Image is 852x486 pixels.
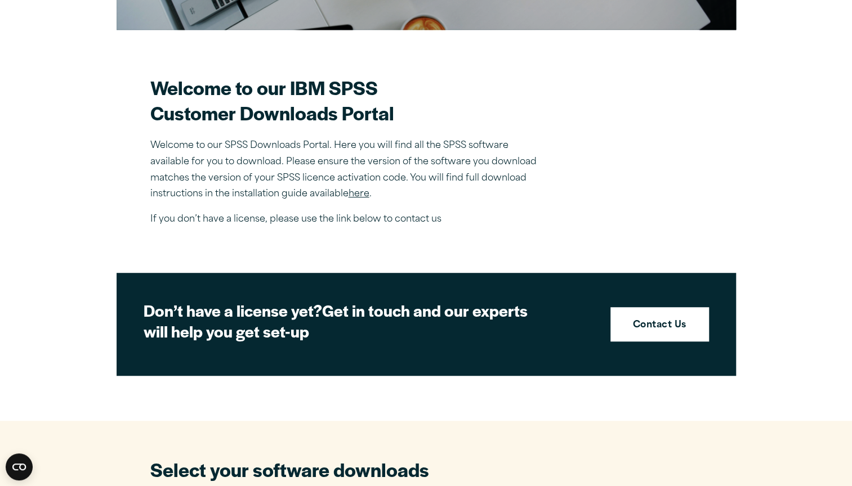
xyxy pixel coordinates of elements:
h2: Select your software downloads [150,457,528,482]
p: Welcome to our SPSS Downloads Portal. Here you will find all the SPSS software available for you ... [150,138,545,202]
h2: Welcome to our IBM SPSS Customer Downloads Portal [150,75,545,125]
a: here [349,190,369,199]
p: If you don’t have a license, please use the link below to contact us [150,211,545,228]
strong: Contact Us [633,318,686,333]
button: Open CMP widget [6,453,33,480]
a: Contact Us [610,307,709,342]
strong: Don’t have a license yet? [144,299,322,321]
h2: Get in touch and our experts will help you get set-up [144,300,538,342]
